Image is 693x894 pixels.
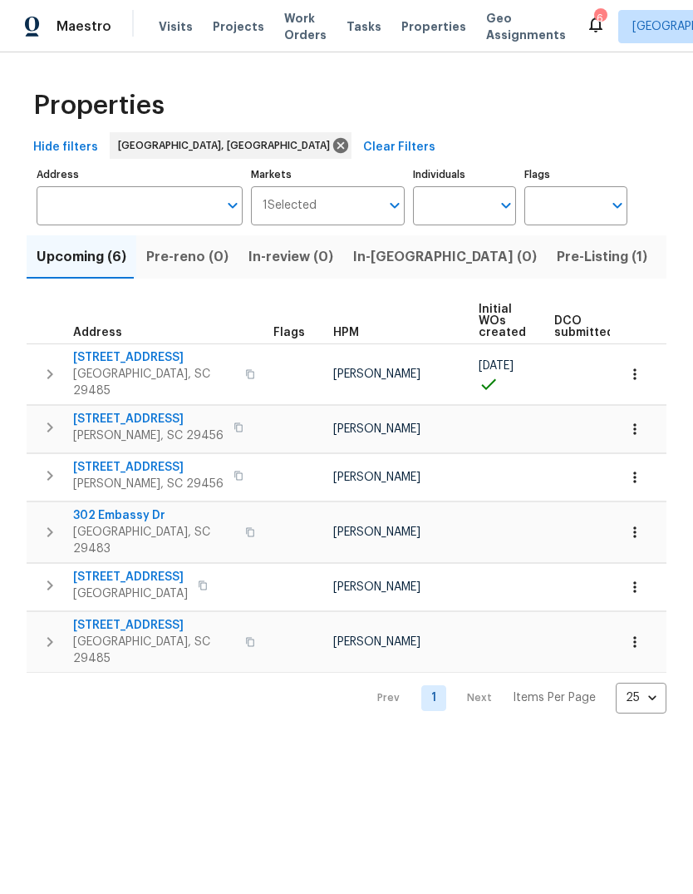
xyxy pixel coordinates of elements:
[333,636,420,648] span: [PERSON_NAME]
[73,617,235,634] span: [STREET_ADDRESS]
[248,245,333,269] span: In-review (0)
[524,170,627,180] label: Flags
[73,366,235,399] span: [GEOGRAPHIC_DATA], SC 29485
[146,245,229,269] span: Pre-reno (0)
[346,21,381,32] span: Tasks
[57,18,111,35] span: Maestro
[73,507,235,524] span: 302 Embassy Dr
[221,194,244,217] button: Open
[159,18,193,35] span: Visits
[251,170,405,180] label: Markets
[110,132,351,159] div: [GEOGRAPHIC_DATA], [GEOGRAPHIC_DATA]
[33,97,165,114] span: Properties
[353,245,537,269] span: In-[GEOGRAPHIC_DATA] (0)
[333,423,420,435] span: [PERSON_NAME]
[37,245,126,269] span: Upcoming (6)
[413,170,516,180] label: Individuals
[383,194,406,217] button: Open
[333,368,420,380] span: [PERSON_NAME]
[557,245,647,269] span: Pre-Listing (1)
[356,132,442,163] button: Clear Filters
[333,327,359,338] span: HPM
[73,524,235,557] span: [GEOGRAPHIC_DATA], SC 29483
[479,304,526,338] span: Initial WOs created
[118,137,337,154] span: [GEOGRAPHIC_DATA], [GEOGRAPHIC_DATA]
[73,427,224,444] span: [PERSON_NAME], SC 29456
[37,170,243,180] label: Address
[73,411,224,427] span: [STREET_ADDRESS]
[333,526,420,538] span: [PERSON_NAME]
[73,459,224,476] span: [STREET_ADDRESS]
[486,10,566,43] span: Geo Assignments
[616,676,666,719] div: 25
[606,194,629,217] button: Open
[401,18,466,35] span: Properties
[73,585,188,602] span: [GEOGRAPHIC_DATA]
[333,581,420,593] span: [PERSON_NAME]
[513,689,596,706] p: Items Per Page
[494,194,518,217] button: Open
[73,327,122,338] span: Address
[363,137,435,158] span: Clear Filters
[73,476,224,492] span: [PERSON_NAME], SC 29456
[73,569,188,585] span: [STREET_ADDRESS]
[73,349,235,366] span: [STREET_ADDRESS]
[284,10,327,43] span: Work Orders
[594,10,606,27] div: 6
[273,327,305,338] span: Flags
[361,683,666,714] nav: Pagination Navigation
[554,315,614,338] span: DCO submitted
[33,137,98,158] span: Hide filters
[479,360,514,372] span: [DATE]
[333,472,420,483] span: [PERSON_NAME]
[27,132,105,163] button: Hide filters
[213,18,264,35] span: Projects
[421,685,446,711] a: Goto page 1
[263,199,317,213] span: 1 Selected
[73,634,235,667] span: [GEOGRAPHIC_DATA], SC 29485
